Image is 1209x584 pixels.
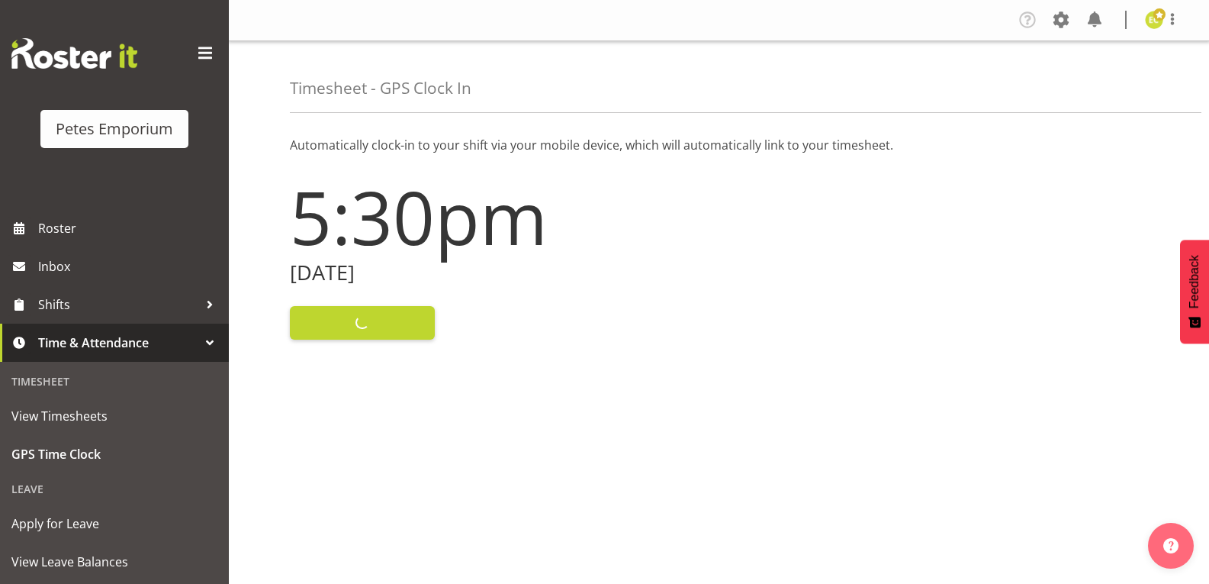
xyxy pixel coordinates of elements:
div: Petes Emporium [56,118,173,140]
span: Shifts [38,293,198,316]
a: View Timesheets [4,397,225,435]
span: GPS Time Clock [11,443,217,466]
span: Inbox [38,255,221,278]
div: Leave [4,473,225,505]
h1: 5:30pm [290,176,710,258]
img: Rosterit website logo [11,38,137,69]
span: View Timesheets [11,405,217,428]
a: Apply for Leave [4,505,225,543]
span: Time & Attendance [38,331,198,354]
h4: Timesheet - GPS Clock In [290,79,471,97]
span: Apply for Leave [11,512,217,535]
p: Automatically clock-in to your shift via your mobile device, which will automatically link to you... [290,136,1148,154]
a: GPS Time Clock [4,435,225,473]
span: View Leave Balances [11,550,217,573]
span: Feedback [1188,255,1201,308]
div: Timesheet [4,366,225,397]
h2: [DATE] [290,261,710,285]
span: Roster [38,217,221,240]
img: help-xxl-2.png [1163,538,1178,553]
img: emma-croft7499.jpg [1145,11,1163,29]
a: View Leave Balances [4,543,225,581]
button: Feedback - Show survey [1180,240,1209,344]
